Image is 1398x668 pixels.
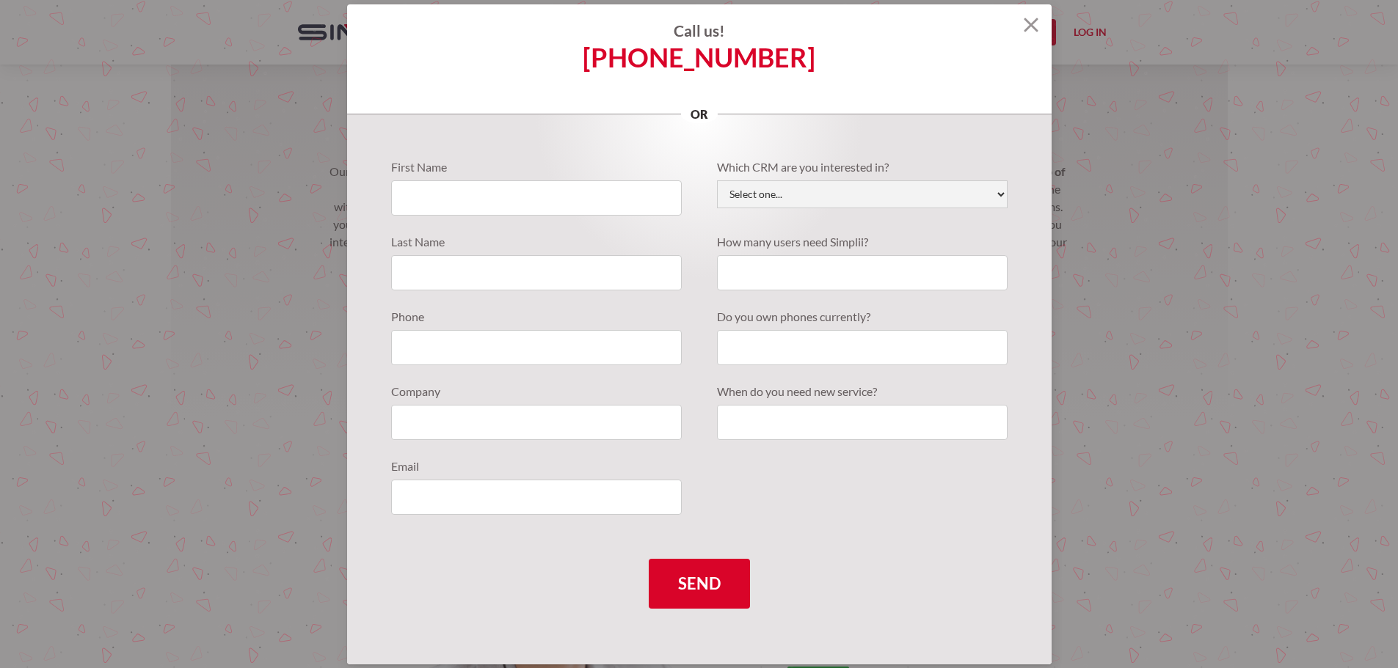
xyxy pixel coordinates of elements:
[649,559,750,609] input: Send
[347,22,1052,40] h4: Call us!
[717,233,1008,251] label: How many users need Simplii?
[681,106,718,123] p: or
[583,48,815,66] a: [PHONE_NUMBER]
[717,383,1008,400] label: When do you need new service?
[391,158,1008,609] form: Quote Requests
[717,158,1008,176] label: Which CRM are you interested in?
[391,383,682,400] label: Company
[391,458,682,475] label: Email
[391,308,682,326] label: Phone
[717,308,1008,326] label: Do you own phones currently?
[391,233,682,251] label: Last Name
[391,158,682,176] label: First Name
